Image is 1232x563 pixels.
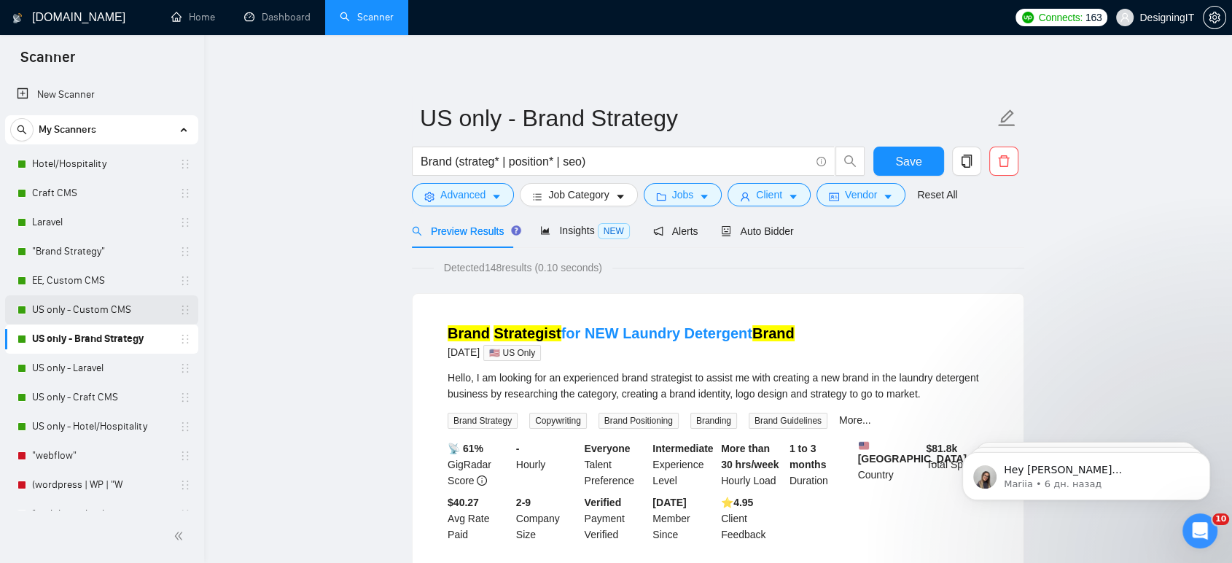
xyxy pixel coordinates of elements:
div: Total Spent [923,440,991,489]
span: 10 [1212,513,1229,525]
button: search [10,118,34,141]
a: setting [1203,12,1226,23]
span: user [1120,12,1130,23]
a: searchScanner [340,11,394,23]
span: holder [179,158,191,170]
a: Craft CMS [32,179,171,208]
button: barsJob Categorycaret-down [520,183,637,206]
button: userClientcaret-down [728,183,811,206]
button: settingAdvancedcaret-down [412,183,514,206]
span: setting [1204,12,1225,23]
span: Brand Guidelines [749,413,827,429]
a: US only - Brand Strategy [32,325,171,354]
span: Detected 148 results (0.10 seconds) [434,260,612,276]
a: EE, Custom CMS [32,266,171,295]
span: holder [179,450,191,462]
a: Brand Strategistfor NEW Laundry DetergentBrand [448,325,795,341]
span: caret-down [699,191,709,202]
div: Country [855,440,924,489]
b: 📡 61% [448,443,483,454]
span: Preview Results [412,225,517,237]
div: Tooltip anchor [510,224,523,237]
span: Auto Bidder [721,225,793,237]
span: area-chart [540,225,550,236]
span: Alerts [653,225,698,237]
span: holder [179,275,191,287]
span: double-left [174,529,188,543]
div: Hourly [513,440,582,489]
a: Laravel [32,208,171,237]
b: Intermediate [652,443,713,454]
span: idcard [829,191,839,202]
span: Jobs [672,187,694,203]
span: holder [179,333,191,345]
div: Hello, I am looking for an experienced brand strategist to assist me with creating a new brand in... [448,370,989,402]
span: Scanner [9,47,87,77]
div: Company Size [513,494,582,543]
input: Scanner name... [420,100,994,136]
span: Brand Strategy [448,413,518,429]
span: notification [653,226,663,236]
span: caret-down [883,191,893,202]
span: 163 [1085,9,1102,26]
button: Save [873,147,944,176]
span: My Scanners [39,115,96,144]
span: Copywriting [529,413,587,429]
span: delete [990,155,1018,168]
button: idcardVendorcaret-down [816,183,905,206]
span: holder [179,246,191,257]
span: caret-down [788,191,798,202]
a: US only - Laravel [32,354,171,383]
a: Reset All [917,187,957,203]
span: Brand Positioning [599,413,679,429]
b: - [516,443,520,454]
button: setting [1203,6,1226,29]
b: $40.27 [448,497,479,508]
span: Save [895,152,921,171]
b: [DATE] [652,497,686,508]
a: "multilingual websit [32,500,171,529]
li: New Scanner [5,80,198,109]
div: Experience Level [650,440,718,489]
span: Advanced [440,187,486,203]
div: [DATE] [448,343,795,361]
span: info-circle [477,475,487,486]
span: edit [997,109,1016,128]
mark: Strategist [494,325,561,341]
iframe: Intercom notifications сообщение [940,422,1232,524]
a: homeHome [171,11,215,23]
span: NEW [598,223,630,239]
span: folder [656,191,666,202]
div: Client Feedback [718,494,787,543]
button: copy [952,147,981,176]
a: "Brand Strategy" [32,237,171,266]
span: Client [756,187,782,203]
a: dashboardDashboard [244,11,311,23]
div: Avg Rate Paid [445,494,513,543]
span: Branding [690,413,737,429]
mark: Brand [752,325,795,341]
img: upwork-logo.png [1022,12,1034,23]
b: Verified [585,497,622,508]
a: US only - Craft CMS [32,383,171,412]
b: $ 81.8k [926,443,957,454]
span: holder [179,508,191,520]
div: Payment Verified [582,494,650,543]
b: ⭐️ 4.95 [721,497,753,508]
span: holder [179,421,191,432]
span: bars [532,191,542,202]
span: robot [721,226,731,236]
span: holder [179,217,191,228]
span: Insights [540,225,629,236]
b: 1 to 3 months [790,443,827,470]
a: New Scanner [17,80,187,109]
iframe: Intercom live chat [1182,513,1217,548]
mark: Brand [448,325,490,341]
b: More than 30 hrs/week [721,443,779,470]
span: search [412,226,422,236]
img: 🇺🇸 [859,440,869,451]
span: holder [179,304,191,316]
